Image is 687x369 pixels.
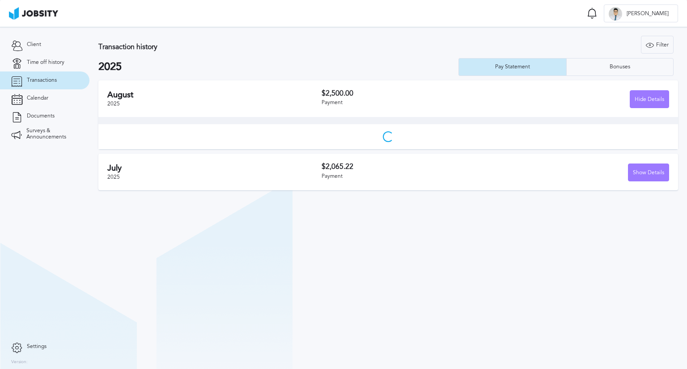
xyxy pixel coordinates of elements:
[107,90,322,100] h2: August
[322,100,496,106] div: Payment
[491,64,534,70] div: Pay Statement
[322,89,496,97] h3: $2,500.00
[107,174,120,180] span: 2025
[622,11,673,17] span: [PERSON_NAME]
[9,7,58,20] img: ab4bad089aa723f57921c736e9817d99.png
[27,113,55,119] span: Documents
[26,128,78,140] span: Surveys & Announcements
[630,91,669,109] div: Hide Details
[630,90,669,108] button: Hide Details
[322,173,496,180] div: Payment
[458,58,566,76] button: Pay Statement
[27,59,64,66] span: Time off history
[566,58,674,76] button: Bonuses
[98,43,413,51] h3: Transaction history
[98,61,458,73] h2: 2025
[609,7,622,21] div: D
[604,4,678,22] button: D[PERSON_NAME]
[322,163,496,171] h3: $2,065.22
[107,164,322,173] h2: July
[11,360,28,365] label: Version:
[107,101,120,107] span: 2025
[27,344,47,350] span: Settings
[27,42,41,48] span: Client
[27,95,48,101] span: Calendar
[641,36,674,54] button: Filter
[605,64,635,70] div: Bonuses
[27,77,57,84] span: Transactions
[628,164,669,181] button: Show Details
